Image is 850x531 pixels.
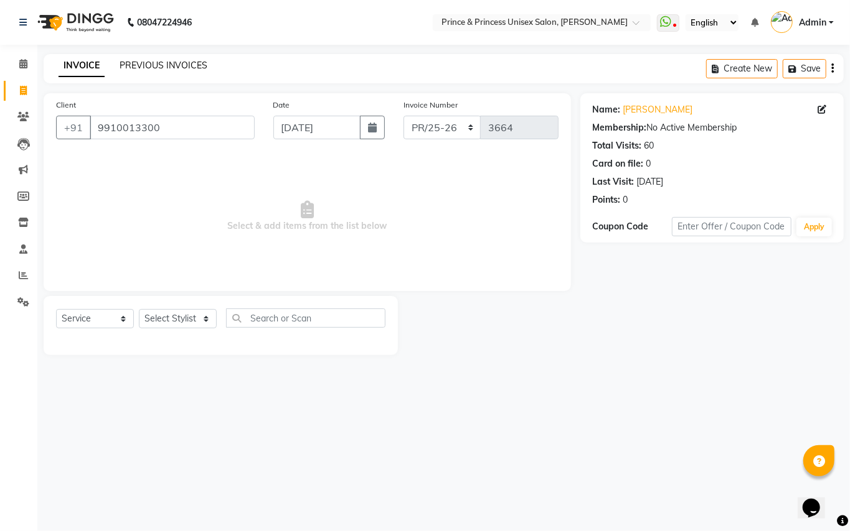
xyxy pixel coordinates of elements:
[646,157,651,170] div: 0
[404,99,458,111] label: Invoice Number
[226,308,385,328] input: Search or Scan
[593,157,644,170] div: Card on file:
[56,99,76,111] label: Client
[56,154,559,279] span: Select & add items from the list below
[637,175,664,188] div: [DATE]
[783,59,826,78] button: Save
[59,55,105,77] a: INVOICE
[771,11,793,33] img: Admin
[593,103,621,116] div: Name:
[796,218,832,236] button: Apply
[32,5,117,40] img: logo
[799,16,826,29] span: Admin
[798,481,838,519] iframe: chat widget
[56,116,91,139] button: +91
[593,139,642,152] div: Total Visits:
[623,103,693,116] a: [PERSON_NAME]
[593,175,635,188] div: Last Visit:
[593,121,831,134] div: No Active Membership
[672,217,791,236] input: Enter Offer / Coupon Code
[273,99,290,111] label: Date
[120,60,207,71] a: PREVIOUS INVOICES
[90,116,255,139] input: Search by Name/Mobile/Email/Code
[623,193,628,206] div: 0
[137,5,192,40] b: 08047224946
[593,220,673,233] div: Coupon Code
[593,121,647,134] div: Membership:
[706,59,778,78] button: Create New
[593,193,621,206] div: Points:
[645,139,654,152] div: 60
